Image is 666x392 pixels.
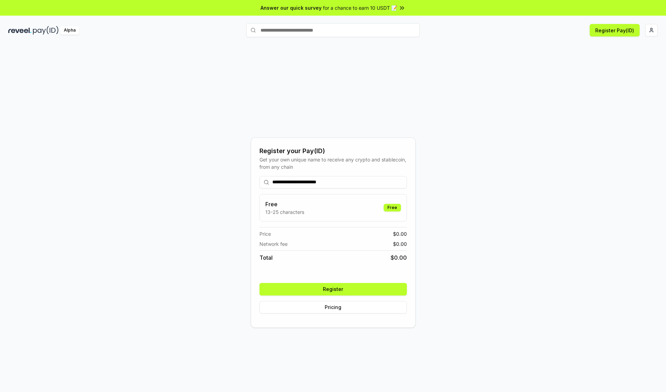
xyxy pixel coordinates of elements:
[384,204,401,211] div: Free
[265,208,304,216] p: 13-25 characters
[33,26,59,35] img: pay_id
[590,24,640,36] button: Register Pay(ID)
[393,230,407,237] span: $ 0.00
[259,146,407,156] div: Register your Pay(ID)
[259,240,288,248] span: Network fee
[259,156,407,170] div: Get your own unique name to receive any crypto and stablecoin, from any chain
[323,4,397,11] span: for a chance to earn 10 USDT 📝
[393,240,407,248] span: $ 0.00
[60,26,79,35] div: Alpha
[265,200,304,208] h3: Free
[8,26,32,35] img: reveel_dark
[391,253,407,262] span: $ 0.00
[259,301,407,314] button: Pricing
[261,4,322,11] span: Answer our quick survey
[259,230,271,237] span: Price
[259,253,273,262] span: Total
[259,283,407,295] button: Register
